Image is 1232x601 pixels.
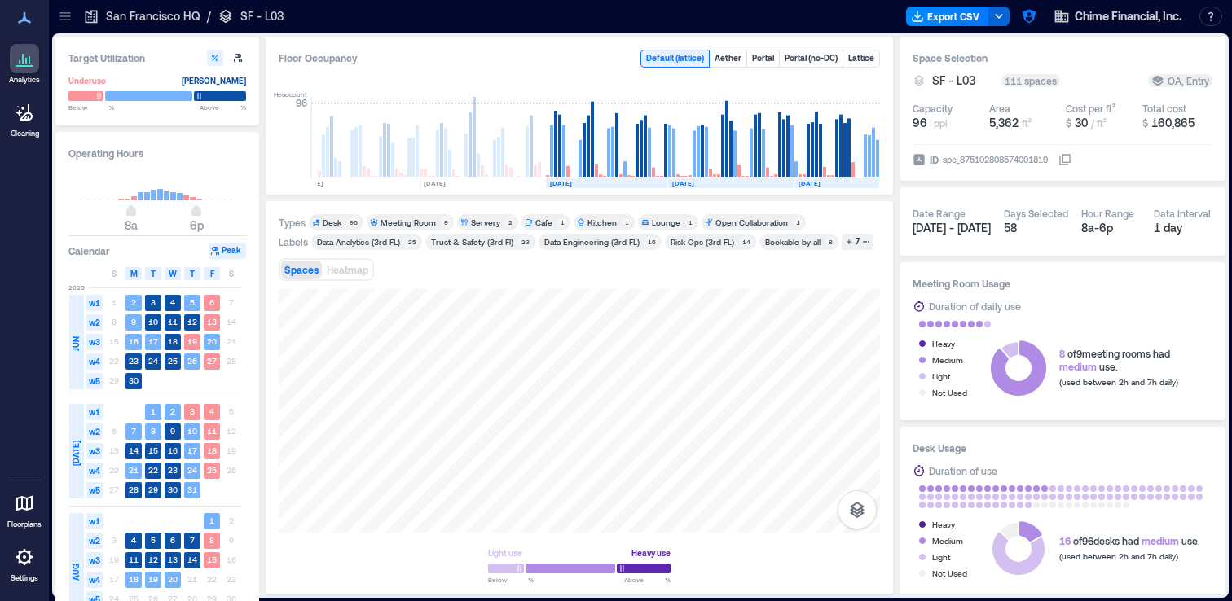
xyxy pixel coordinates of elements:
div: Trust & Safety (3rd Fl) [431,236,513,248]
text: 5 [190,297,195,307]
div: 16 [645,237,658,247]
div: Duration of use [929,463,997,479]
text: 15 [148,445,158,455]
div: Light [932,549,950,565]
div: of 96 desks had use. [1059,534,1200,547]
text: 5 [151,535,156,545]
span: medium [1142,535,1179,546]
span: $ [1066,117,1071,129]
div: 7 [853,235,862,249]
text: 6 [209,297,214,307]
button: Spaces [281,261,322,279]
span: ID [930,151,939,168]
div: Data Engineering (3rd FL) [544,236,640,248]
button: $ 30 / ft² [1066,115,1136,131]
text: 31 [187,485,197,494]
button: 7 [842,234,873,250]
button: Portal (no-DC) [780,50,843,67]
div: Cafe [535,217,552,228]
span: medium [1059,361,1097,372]
span: 30 [1075,116,1088,129]
h3: Meeting Room Usage [913,275,1212,292]
div: Bookable by all [765,236,821,248]
span: w2 [86,314,103,331]
span: M [130,267,138,280]
span: JUN [69,336,82,351]
text: 28 [129,485,139,494]
span: Spaces [284,264,319,275]
span: w1 [86,404,103,420]
div: Meeting Room [381,217,436,228]
text: 25 [207,465,217,475]
span: 160,865 [1151,116,1195,129]
text: 24 [187,465,197,475]
p: Cleaning [11,129,39,138]
text: 4 [209,406,214,416]
text: [DATE] [672,179,694,187]
span: Above % [200,103,246,112]
div: Heavy [932,516,955,533]
div: Medium [932,352,963,368]
div: Cost per ft² [1066,102,1115,115]
div: Data Interval [1154,207,1211,220]
span: [DATE] [69,441,82,466]
p: Analytics [9,75,40,85]
span: Below % [488,575,534,585]
text: 8 [151,426,156,436]
div: 1 [622,217,631,227]
div: 1 [685,217,695,227]
button: IDspc_875102808574001819 [1058,153,1071,166]
text: 11 [168,317,178,327]
text: 18 [168,336,178,346]
span: w4 [86,463,103,479]
text: 30 [129,375,139,385]
span: 2025 [68,283,85,292]
span: S [112,267,117,280]
p: Floorplans [7,520,42,529]
span: 5,362 [989,116,1019,129]
div: Light [932,368,950,384]
div: 8 [825,237,835,247]
text: 25 [168,356,178,366]
div: spc_875102808574001819 [941,151,1049,168]
div: Types [279,216,306,229]
text: 8 [209,535,214,545]
text: 3 [190,406,195,416]
div: 2 [505,217,515,227]
div: 1 [793,217,803,227]
text: 12 [148,555,158,564]
span: 8 [1059,348,1065,359]
p: SF - L03 [240,8,284,24]
div: [PERSON_NAME] [182,72,246,89]
text: 14 [129,445,139,455]
div: Underuse [68,72,106,89]
span: T [190,267,195,280]
span: 6p [190,218,204,232]
span: w2 [86,533,103,549]
button: Heatmap [323,261,372,279]
text: 22 [148,465,158,475]
div: 1 [557,217,567,227]
text: 10 [148,317,158,327]
button: Export CSV [906,7,989,26]
div: Not Used [932,565,967,581]
div: Date Range [913,207,966,220]
div: 25 [405,237,419,247]
div: 96 [346,217,360,227]
text: 18 [207,445,217,455]
div: Risk Ops (3rd FL) [671,236,734,248]
span: AUG [69,564,82,581]
text: 19 [187,336,197,346]
text: 4 [131,535,136,545]
text: 13 [168,555,178,564]
span: 8a [125,218,138,232]
text: 2 [170,406,175,416]
div: Labels [279,235,308,248]
a: Floorplans [2,484,46,534]
span: ppl [934,116,948,129]
button: Lattice [843,50,879,67]
h3: Space Selection [913,50,1212,66]
p: Settings [11,573,38,583]
span: w1 [86,513,103,529]
button: Portal [747,50,779,67]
